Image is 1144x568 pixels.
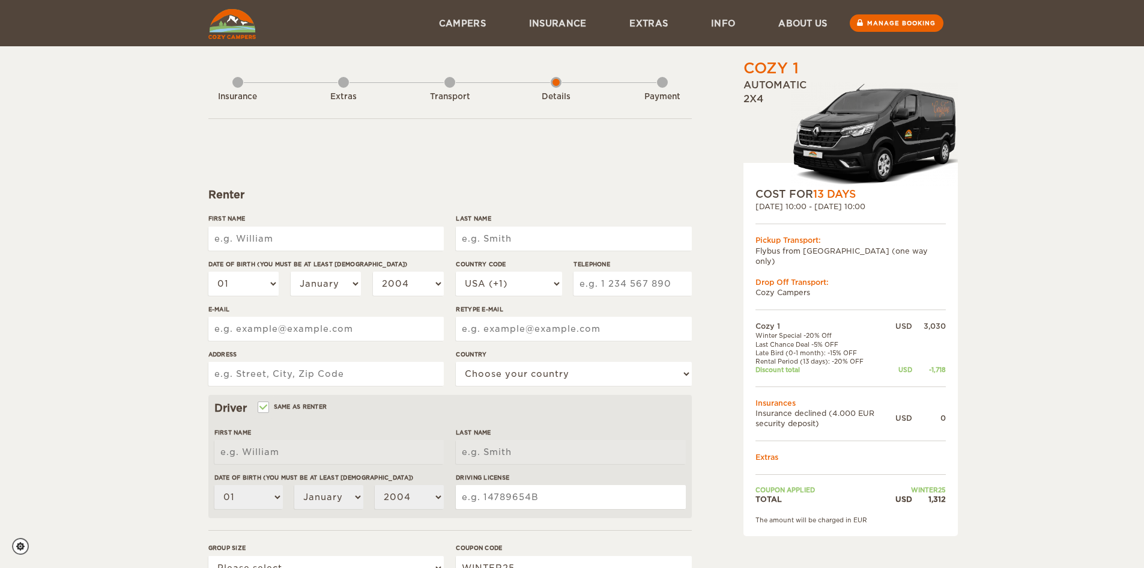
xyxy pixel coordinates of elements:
[208,317,444,341] input: e.g. example@example.com
[755,235,946,245] div: Pickup Transport:
[310,91,377,103] div: Extras
[895,486,946,494] td: WINTER25
[574,260,691,269] label: Telephone
[12,538,37,555] a: Cookie settings
[208,362,444,386] input: e.g. Street, City, Zip Code
[456,260,561,269] label: Country Code
[755,516,946,524] div: The amount will be charged in EUR
[895,494,912,504] div: USD
[755,398,946,408] td: Insurances
[259,405,267,412] input: Same as renter
[755,331,895,340] td: Winter Special -20% Off
[755,486,895,494] td: Coupon applied
[456,350,691,359] label: Country
[791,82,958,187] img: Stuttur-m-c-logo-2.png
[755,357,895,365] td: Rental Period (13 days): -20% OFF
[456,485,685,509] input: e.g. 14789654B
[850,14,943,32] a: Manage booking
[259,401,327,412] label: Same as renter
[755,349,895,357] td: Late Bird (0-1 month): -15% OFF
[214,428,444,437] label: First Name
[755,340,895,349] td: Last Chance Deal -5% OFF
[208,188,692,202] div: Renter
[208,227,444,251] input: e.g. William
[208,305,444,314] label: E-mail
[205,91,271,103] div: Insurance
[456,428,685,437] label: Last Name
[755,494,895,504] td: TOTAL
[214,401,686,415] div: Driver
[456,543,691,552] label: Coupon code
[813,188,856,200] span: 13 Days
[912,494,946,504] div: 1,312
[755,246,946,266] td: Flybus from [GEOGRAPHIC_DATA] (one way only)
[755,277,946,287] div: Drop Off Transport:
[755,187,946,201] div: COST FOR
[456,317,691,341] input: e.g. example@example.com
[895,413,912,423] div: USD
[208,9,256,39] img: Cozy Campers
[208,350,444,359] label: Address
[456,440,685,464] input: e.g. Smith
[755,452,946,462] td: Extras
[743,58,799,79] div: Cozy 1
[214,473,444,482] label: Date of birth (You must be at least [DEMOGRAPHIC_DATA])
[755,201,946,212] div: [DATE] 10:00 - [DATE] 10:00
[417,91,483,103] div: Transport
[456,227,691,251] input: e.g. Smith
[456,214,691,223] label: Last Name
[755,287,946,298] td: Cozy Campers
[755,365,895,374] td: Discount total
[755,408,895,429] td: Insurance declined (4.000 EUR security deposit)
[755,321,895,331] td: Cozy 1
[456,473,685,482] label: Driving License
[895,321,912,331] div: USD
[574,272,691,296] input: e.g. 1 234 567 890
[912,413,946,423] div: 0
[743,79,958,187] div: Automatic 2x4
[208,543,444,552] label: Group size
[912,365,946,374] div: -1,718
[208,214,444,223] label: First Name
[214,440,444,464] input: e.g. William
[456,305,691,314] label: Retype E-mail
[912,321,946,331] div: 3,030
[208,260,444,269] label: Date of birth (You must be at least [DEMOGRAPHIC_DATA])
[523,91,589,103] div: Details
[629,91,695,103] div: Payment
[895,365,912,374] div: USD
